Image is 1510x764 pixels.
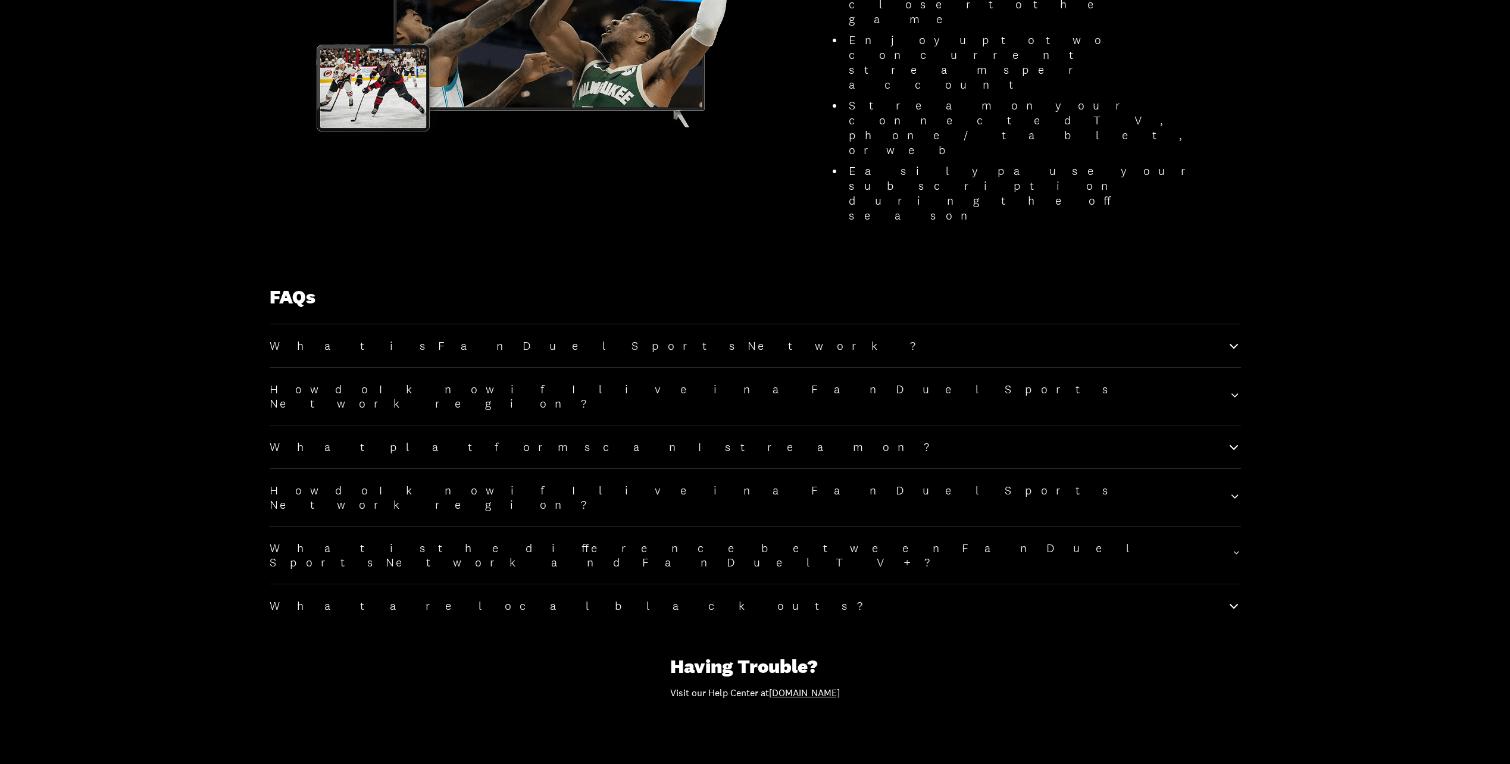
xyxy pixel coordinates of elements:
div: Having Trouble? [670,656,840,678]
li: Easily pause your subscription during the off season [844,164,1215,223]
h1: FAQs [270,286,1241,323]
p: Visit our Help Center at [670,685,840,700]
h2: How do I know if I live in a FanDuel Sports Network region? [270,382,1230,411]
h2: What is FanDuel Sports Network? [270,339,937,353]
li: Stream on your connected TV, phone/tablet, or web [844,98,1215,158]
li: Enjoy up to two concurrent streams per account [844,33,1215,92]
h2: What are local blackouts? [270,599,884,613]
h2: What is the difference between FanDuel Sports Network and FanDuel TV+? [270,541,1232,569]
a: [DOMAIN_NAME] [769,687,840,699]
h2: How do I know if I live in a FanDuel Sports Network region? [270,483,1230,512]
h2: What platforms can I stream on? [270,440,951,454]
